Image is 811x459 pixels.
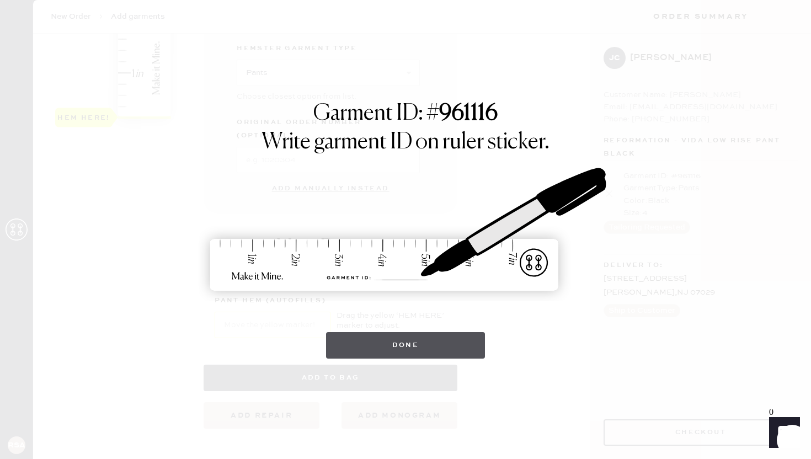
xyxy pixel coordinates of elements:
img: ruler-sticker-sharpie.svg [199,139,612,321]
button: Done [326,332,485,359]
strong: 961116 [439,103,498,125]
h1: Write garment ID on ruler sticker. [262,129,549,156]
iframe: Front Chat [759,409,806,457]
h1: Garment ID: # [313,100,498,129]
